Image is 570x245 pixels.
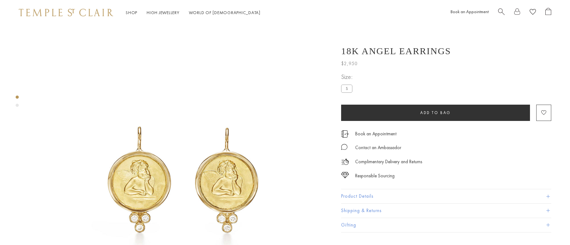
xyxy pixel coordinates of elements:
button: Gifting [341,218,551,232]
img: icon_sourcing.svg [341,172,349,178]
a: Book an Appointment [355,130,396,137]
a: Book an Appointment [451,9,489,14]
label: S [341,85,352,92]
a: High JewelleryHigh Jewellery [147,10,179,15]
span: Size: [341,72,355,82]
a: World of [DEMOGRAPHIC_DATA]World of [DEMOGRAPHIC_DATA] [189,10,260,15]
img: icon_delivery.svg [341,158,349,166]
button: Product Details [341,189,551,203]
a: Open Shopping Bag [545,8,551,18]
button: Add to bag [341,105,530,121]
p: Complimentary Delivery and Returns [355,158,422,166]
span: Add to bag [420,110,451,115]
h1: 18K Angel Earrings [341,46,451,56]
a: ShopShop [126,10,137,15]
a: Search [498,8,505,18]
span: $2,950 [341,60,358,68]
img: MessageIcon-01_2.svg [341,144,347,150]
img: Temple St. Clair [19,9,113,16]
div: Contact an Ambassador [355,144,401,152]
div: Responsible Sourcing [355,172,395,180]
img: icon_appointment.svg [341,130,349,138]
a: View Wishlist [530,8,536,18]
button: Shipping & Returns [341,204,551,218]
nav: Main navigation [126,9,260,17]
div: Product gallery navigation [16,94,19,112]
